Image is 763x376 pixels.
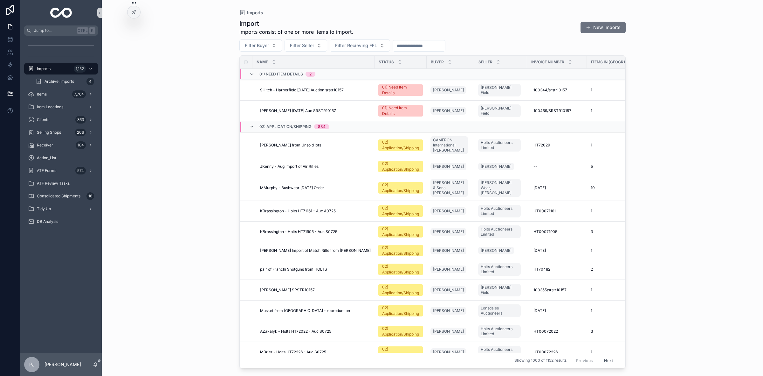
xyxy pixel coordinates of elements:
span: Holts Auctioneers Limited [481,227,518,237]
a: Musket from [GEOGRAPHIC_DATA] - reproduction [260,308,371,313]
a: [PERSON_NAME] [430,285,471,295]
div: 834 [318,124,326,129]
span: Ctrl [77,27,88,34]
span: Imports [37,66,51,71]
div: 02) Application/Shipping [382,226,419,238]
a: [PERSON_NAME] Wear, [PERSON_NAME] [478,178,523,198]
span: 1 [591,248,592,253]
span: [PERSON_NAME] Field [481,285,518,295]
div: 02) Application/Shipping [382,182,419,194]
a: MMurphy - Bushwear [DATE] Order [260,185,371,190]
div: 16 [86,192,94,200]
span: Invoice Number [531,60,564,65]
a: [PERSON_NAME] Field [478,103,523,118]
span: Musket from [GEOGRAPHIC_DATA] - reproduction [260,308,350,313]
span: CAMERON International [PERSON_NAME] [433,138,465,153]
button: Select Button [330,39,390,52]
a: Holts Auctioneers Limited [478,325,521,338]
span: [PERSON_NAME] [433,164,464,169]
span: 1 [591,350,592,355]
span: HT00071161 [533,209,556,214]
a: [PERSON_NAME] [430,307,466,315]
span: PJ [29,361,35,368]
a: 02) Application/Shipping [378,139,423,151]
span: JKenny - Aug Import of Air Rifles [260,164,319,169]
span: Buyer [431,60,444,65]
div: 02) Application/Shipping [382,305,419,316]
span: [PERSON_NAME] [433,229,464,234]
div: 02) Application/Shipping [382,326,419,337]
a: SHitch - Harperfield [DATE] Auction srstr10157 [260,88,371,93]
span: Lonsdales Auctioneers [481,306,518,316]
a: 100459/SRSTR10157 [531,106,583,116]
span: [PERSON_NAME] Field [481,106,518,116]
span: 100355/srstr10157 [533,287,567,293]
span: [PERSON_NAME] [433,350,464,355]
a: 1 [591,308,650,313]
span: Imports consist of one or more items to import. [239,28,353,36]
a: AZakalyk - Holts HT72022 - Auc S0725 [260,329,371,334]
a: [PERSON_NAME] [430,264,471,274]
a: Item Locations [24,101,98,113]
a: [PERSON_NAME] [430,207,466,215]
span: Action_List [37,155,56,160]
button: New Imports [581,22,626,33]
span: [DATE] [533,185,546,190]
span: 1 [591,143,592,148]
a: [PERSON_NAME] [430,86,466,94]
span: Imports [247,10,263,16]
a: [PERSON_NAME] SRSTR10157 [260,287,371,293]
a: Imports [239,10,263,16]
div: 01) Need Item Details [382,105,419,117]
span: ATF Forms [37,168,56,173]
span: [DATE] [533,248,546,253]
a: [PERSON_NAME] [430,163,466,170]
span: Status [379,60,394,65]
button: Select Button [285,39,327,52]
div: 02) Application/Shipping [382,346,419,358]
span: [PERSON_NAME] Field [481,85,518,95]
span: Filter Recieving FFL [335,42,377,49]
div: 7,764 [72,90,86,98]
a: [PERSON_NAME] [430,286,466,294]
span: 5 [591,164,593,169]
a: 10 [591,185,650,190]
img: App logo [50,8,72,18]
a: Holts Auctioneers Limited [478,344,523,360]
span: HT72029 [533,143,550,148]
span: HT70482 [533,267,550,272]
a: 02) Application/Shipping [378,326,423,337]
a: 5 [591,164,650,169]
a: HT00071161 [531,206,583,216]
a: Tidy Up [24,203,98,215]
a: KBrassington - Holts HT71161 - Auc A0725 [260,209,371,214]
a: [PERSON_NAME] & Sons [PERSON_NAME] [430,178,471,198]
span: K [90,28,95,33]
a: Lonsdales Auctioneers [478,303,523,318]
a: [DATE] [531,183,583,193]
a: JKenny - Aug Import of Air Rifles [260,164,371,169]
span: AZakalyk - Holts HT72022 - Auc S0725 [260,329,331,334]
span: 2 [591,267,593,272]
a: [PERSON_NAME] Field [478,282,523,298]
a: [PERSON_NAME] [430,228,466,236]
a: DB Analysis [24,216,98,227]
a: [PERSON_NAME] [478,163,514,170]
a: 02) Application/Shipping [378,161,423,172]
a: -- [531,161,583,172]
span: KBrassington - Holts HT71905 - Auc S0725 [260,229,337,234]
a: 100355/srstr10157 [531,285,583,295]
span: pair of Franchi Shotguns from HOLTS [260,267,327,272]
span: Holts Auctioneers Limited [481,140,518,150]
a: HT00072226 [531,347,583,357]
span: Selling Shops [37,130,61,135]
span: ATF Review Tasks [37,181,70,186]
a: [PERSON_NAME] [478,161,523,172]
a: 02) Application/Shipping [378,346,423,358]
a: [DATE] [531,245,583,256]
a: Items7,764 [24,89,98,100]
span: SHitch - Harperfield [DATE] Auction srstr10157 [260,88,344,93]
a: CAMERON International [PERSON_NAME] [430,136,468,154]
span: Jump to... [34,28,74,33]
span: HT00072022 [533,329,558,334]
